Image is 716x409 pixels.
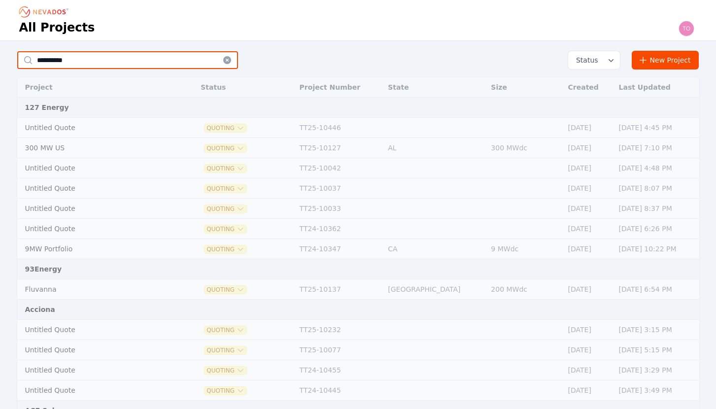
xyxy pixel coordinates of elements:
tr: Untitled QuoteQuotingTT25-10232[DATE][DATE] 3:15 PM [17,320,699,340]
tr: FluvannaQuotingTT25-10137[GEOGRAPHIC_DATA]200 MWdc[DATE][DATE] 6:54 PM [17,279,699,300]
td: TT25-10077 [295,340,383,360]
td: [DATE] [563,320,614,340]
button: Quoting [205,124,246,132]
td: [DATE] [563,340,614,360]
td: TT24-10362 [295,219,383,239]
td: [DATE] 3:29 PM [614,360,699,380]
th: Project Number [295,77,383,98]
tr: Untitled QuoteQuotingTT25-10033[DATE][DATE] 8:37 PM [17,199,699,219]
tr: Untitled QuoteQuotingTT24-10455[DATE][DATE] 3:29 PM [17,360,699,380]
tr: Untitled QuoteQuotingTT25-10042[DATE][DATE] 4:48 PM [17,158,699,178]
td: [DATE] [563,279,614,300]
tr: Untitled QuoteQuotingTT24-10445[DATE][DATE] 3:49 PM [17,380,699,401]
button: Quoting [205,367,246,375]
td: [DATE] 7:10 PM [614,138,699,158]
td: [DATE] 5:15 PM [614,340,699,360]
td: CA [383,239,486,259]
td: TT25-10127 [295,138,383,158]
td: [DATE] [563,158,614,178]
tr: Untitled QuoteQuotingTT24-10362[DATE][DATE] 6:26 PM [17,219,699,239]
td: [DATE] [563,199,614,219]
td: Untitled Quote [17,178,171,199]
button: Quoting [205,205,246,213]
td: [GEOGRAPHIC_DATA] [383,279,486,300]
td: [DATE] 8:07 PM [614,178,699,199]
td: Untitled Quote [17,158,171,178]
td: Untitled Quote [17,219,171,239]
tr: 9MW PortfolioQuotingTT24-10347CA9 MWdc[DATE][DATE] 10:22 PM [17,239,699,259]
td: 127 Energy [17,98,699,118]
td: [DATE] [563,118,614,138]
td: TT25-10037 [295,178,383,199]
td: TT25-10137 [295,279,383,300]
td: Untitled Quote [17,118,171,138]
tr: Untitled QuoteQuotingTT25-10446[DATE][DATE] 4:45 PM [17,118,699,138]
td: Untitled Quote [17,320,171,340]
td: AL [383,138,486,158]
td: TT25-10042 [295,158,383,178]
td: 200 MWdc [486,279,563,300]
a: New Project [632,51,699,69]
th: Last Updated [614,77,699,98]
td: TT24-10347 [295,239,383,259]
td: 93Energy [17,259,699,279]
td: 300 MWdc [486,138,563,158]
th: Status [196,77,294,98]
h1: All Projects [19,20,95,35]
td: Untitled Quote [17,360,171,380]
td: [DATE] 10:22 PM [614,239,699,259]
tr: 300 MW USQuotingTT25-10127AL300 MWdc[DATE][DATE] 7:10 PM [17,138,699,158]
td: Untitled Quote [17,380,171,401]
td: TT25-10446 [295,118,383,138]
td: 9MW Portfolio [17,239,171,259]
button: Quoting [205,165,246,172]
nav: Breadcrumb [19,4,71,20]
button: Quoting [205,387,246,395]
img: todd.padezanin@nevados.solar [679,21,694,36]
td: 9 MWdc [486,239,563,259]
td: [DATE] 4:48 PM [614,158,699,178]
th: State [383,77,486,98]
button: Quoting [205,144,246,152]
td: [DATE] 3:15 PM [614,320,699,340]
td: Untitled Quote [17,199,171,219]
td: [DATE] 6:26 PM [614,219,699,239]
td: [DATE] [563,178,614,199]
td: Fluvanna [17,279,171,300]
th: Project [17,77,171,98]
tr: Untitled QuoteQuotingTT25-10037[DATE][DATE] 8:07 PM [17,178,699,199]
td: [DATE] 8:37 PM [614,199,699,219]
td: TT24-10445 [295,380,383,401]
td: [DATE] [563,360,614,380]
button: Quoting [205,286,246,294]
th: Created [563,77,614,98]
td: Acciona [17,300,699,320]
button: Quoting [205,245,246,253]
td: 300 MW US [17,138,171,158]
button: Quoting [205,225,246,233]
td: [DATE] [563,239,614,259]
td: [DATE] [563,380,614,401]
td: TT25-10232 [295,320,383,340]
td: [DATE] 3:49 PM [614,380,699,401]
button: Quoting [205,346,246,354]
td: [DATE] 4:45 PM [614,118,699,138]
td: [DATE] [563,138,614,158]
button: Quoting [205,185,246,193]
th: Size [486,77,563,98]
td: [DATE] 6:54 PM [614,279,699,300]
td: TT25-10033 [295,199,383,219]
button: Quoting [205,326,246,334]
